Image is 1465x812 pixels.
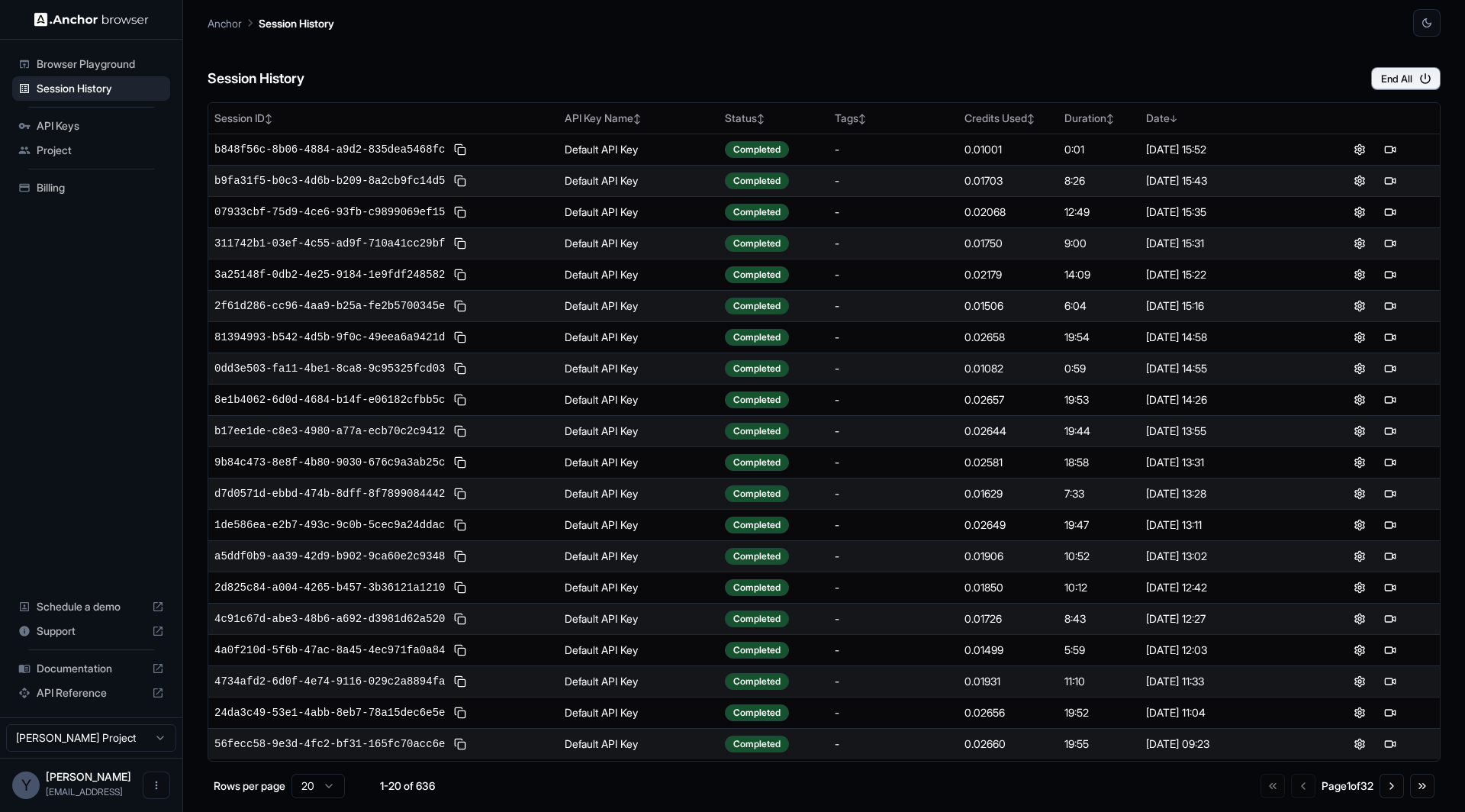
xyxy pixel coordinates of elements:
[559,321,719,353] td: Default API Key
[1064,705,1133,720] div: 19:52
[214,611,445,627] span: 4c91c67d-abe3-48b6-a692-d3981d62a520
[835,674,952,689] div: -
[725,517,789,533] div: Completed
[12,772,40,799] div: Y
[1064,142,1133,157] div: 0:01
[559,572,719,603] td: Default API Key
[835,580,952,595] div: -
[725,329,789,346] div: Completed
[725,548,789,565] div: Completed
[214,330,445,345] span: 81394993-b542-4d5b-9f0c-49eea6a9421d
[214,486,445,501] span: d7d0571d-ebbd-474b-8dff-8f7899084442
[964,142,1052,157] div: 0.01001
[1146,267,1304,282] div: [DATE] 15:22
[1146,298,1304,314] div: [DATE] 15:16
[725,266,789,283] div: Completed
[12,619,170,643] div: Support
[1146,361,1304,376] div: [DATE] 14:55
[1146,549,1304,564] div: [DATE] 13:02
[214,173,445,188] span: b9fa31f5-b0c3-4d6b-b209-8a2cb9fc14d5
[214,549,445,564] span: a5ddf0b9-aa39-42d9-b902-9ca60e2c9348
[964,298,1052,314] div: 0.01506
[1146,205,1304,220] div: [DATE] 15:35
[1064,236,1133,251] div: 9:00
[1106,113,1114,124] span: ↕
[964,330,1052,345] div: 0.02658
[214,392,445,408] span: 8e1b4062-6d0d-4684-b14f-e06182cfbb5c
[835,267,952,282] div: -
[725,141,789,158] div: Completed
[964,549,1052,564] div: 0.01906
[214,424,445,439] span: b17ee1de-c8e3-4980-a77a-ecb70c2c9412
[964,674,1052,689] div: 0.01931
[835,236,952,251] div: -
[964,267,1052,282] div: 0.02179
[559,728,719,759] td: Default API Key
[725,423,789,440] div: Completed
[1064,424,1133,439] div: 19:44
[559,540,719,572] td: Default API Key
[964,455,1052,470] div: 0.02581
[964,643,1052,658] div: 0.01499
[565,111,713,126] div: API Key Name
[1371,67,1441,90] button: End All
[835,549,952,564] div: -
[12,76,170,101] div: Session History
[1064,517,1133,533] div: 19:47
[964,111,1052,126] div: Credits Used
[12,52,170,76] div: Browser Playground
[559,353,719,384] td: Default API Key
[1146,580,1304,595] div: [DATE] 12:42
[12,656,170,681] div: Documentation
[835,142,952,157] div: -
[1170,113,1177,124] span: ↓
[37,623,146,639] span: Support
[835,611,952,627] div: -
[1064,549,1133,564] div: 10:52
[37,180,164,195] span: Billing
[143,772,170,799] button: Open menu
[214,778,285,794] p: Rows per page
[559,697,719,728] td: Default API Key
[1064,361,1133,376] div: 0:59
[559,165,719,196] td: Default API Key
[1146,236,1304,251] div: [DATE] 15:31
[835,736,952,752] div: -
[559,665,719,697] td: Default API Key
[725,235,789,252] div: Completed
[1146,330,1304,345] div: [DATE] 14:58
[1064,330,1133,345] div: 19:54
[835,298,952,314] div: -
[559,634,719,665] td: Default API Key
[214,455,445,470] span: 9b84c473-8e8f-4b80-9030-676c9a3ab25c
[214,736,445,752] span: 56fecc58-9e3d-4fc2-bf31-165fc70acc6e
[964,205,1052,220] div: 0.02068
[559,509,719,540] td: Default API Key
[1322,778,1373,794] div: Page 1 of 32
[214,517,445,533] span: 1de586ea-e2b7-493c-9c0b-5cec9a24ddac
[214,361,445,376] span: 0dd3e503-fa11-4be1-8ca8-9c95325fcd03
[835,455,952,470] div: -
[964,173,1052,188] div: 0.01703
[46,786,123,797] span: yuma@o-mega.ai
[964,236,1052,251] div: 0.01750
[1064,267,1133,282] div: 14:09
[369,778,446,794] div: 1-20 of 636
[725,485,789,502] div: Completed
[835,424,952,439] div: -
[12,176,170,200] div: Billing
[858,113,866,124] span: ↕
[964,580,1052,595] div: 0.01850
[46,770,131,783] span: Yuma Heymans
[725,391,789,408] div: Completed
[835,361,952,376] div: -
[208,15,242,31] p: Anchor
[835,643,952,658] div: -
[559,134,719,165] td: Default API Key
[835,205,952,220] div: -
[964,611,1052,627] div: 0.01726
[559,384,719,415] td: Default API Key
[214,580,445,595] span: 2d825c84-a004-4265-b457-3b36121a1210
[1064,674,1133,689] div: 11:10
[835,173,952,188] div: -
